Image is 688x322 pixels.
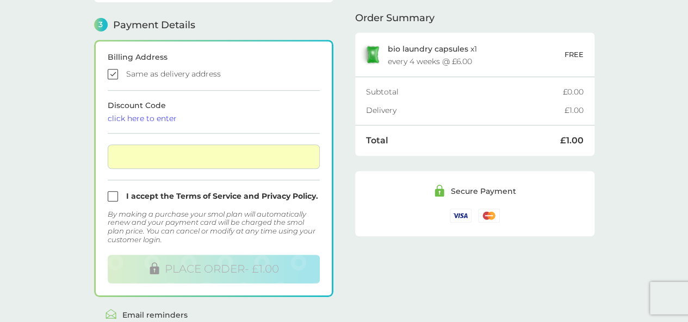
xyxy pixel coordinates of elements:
div: £1.00 [565,106,584,114]
span: 3 [94,18,108,31]
p: FREE [565,49,584,60]
p: x 1 [388,45,477,53]
iframe: Secure card payment input frame [112,152,315,161]
div: Total [366,136,560,145]
span: Order Summary [355,13,435,23]
img: /assets/icons/cards/mastercard.svg [478,209,500,222]
div: every 4 weeks @ £6.00 [388,58,472,65]
div: Subtotal [366,88,563,96]
div: Delivery [366,106,565,114]
div: By making a purchase your smol plan will automatically renew and your payment card will be charge... [108,210,320,244]
div: Email reminders [122,311,323,319]
span: PLACE ORDER - £1.00 [165,262,279,275]
div: £1.00 [560,136,584,145]
img: /assets/icons/cards/visa.svg [450,209,472,222]
div: Secure Payment [451,187,516,195]
div: click here to enter [108,115,320,122]
div: Billing Address [108,53,320,61]
div: £0.00 [563,88,584,96]
span: Payment Details [113,20,195,30]
span: Discount Code [108,100,320,122]
span: bio laundry capsules [388,44,468,54]
button: PLACE ORDER- £1.00 [108,255,320,283]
